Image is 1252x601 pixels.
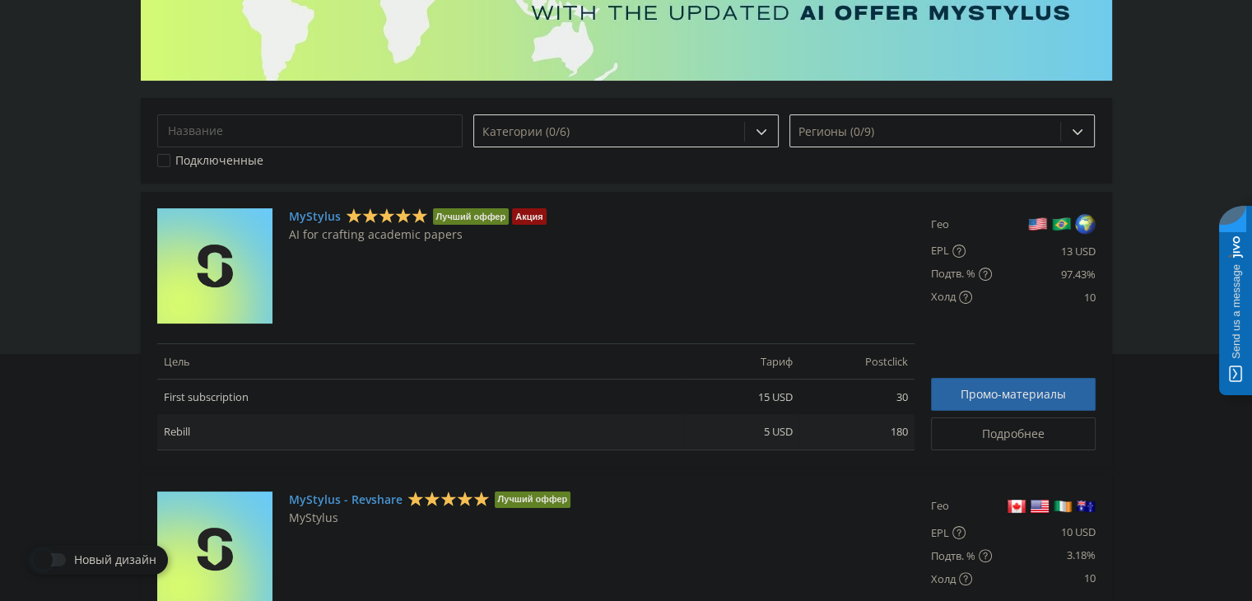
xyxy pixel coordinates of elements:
div: EPL [931,521,992,544]
div: 5 Stars [346,207,428,225]
td: 180 [799,414,915,450]
div: 5 Stars [407,490,490,507]
div: Подтв. % [931,263,992,286]
p: AI for crafting academic papers [289,228,547,241]
p: MyStylus [289,511,571,524]
div: 3.18% [992,544,1096,567]
a: Промо-материалы [931,378,1096,411]
a: MyStylus - Revshare [289,493,403,506]
div: EPL [931,240,992,263]
img: MyStylus [157,208,272,324]
div: 10 [992,567,1096,590]
span: Промо-материалы [961,388,1066,401]
a: MyStylus [289,210,341,223]
td: Тариф [684,343,799,379]
div: 97.43% [992,263,1096,286]
td: Цель [157,343,684,379]
div: 10 USD [992,521,1096,544]
li: Акция [512,208,546,225]
td: First subscription [157,380,684,415]
div: Подключенные [175,154,263,167]
td: 15 USD [684,380,799,415]
div: 10 [992,286,1096,309]
div: Холд [931,567,992,590]
span: Подробнее [982,427,1045,440]
input: Название [157,114,463,147]
td: Rebill [157,414,684,450]
td: 30 [799,380,915,415]
div: 13 USD [992,240,1096,263]
td: Postclick [799,343,915,379]
div: Холд [931,286,992,309]
a: Подробнее [931,417,1096,450]
td: 5 USD [684,414,799,450]
li: Лучший оффер [433,208,510,225]
li: Лучший оффер [495,492,571,508]
div: Подтв. % [931,544,992,567]
div: Гео [931,492,992,521]
div: Гео [931,208,992,240]
span: Новый дизайн [74,553,156,566]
